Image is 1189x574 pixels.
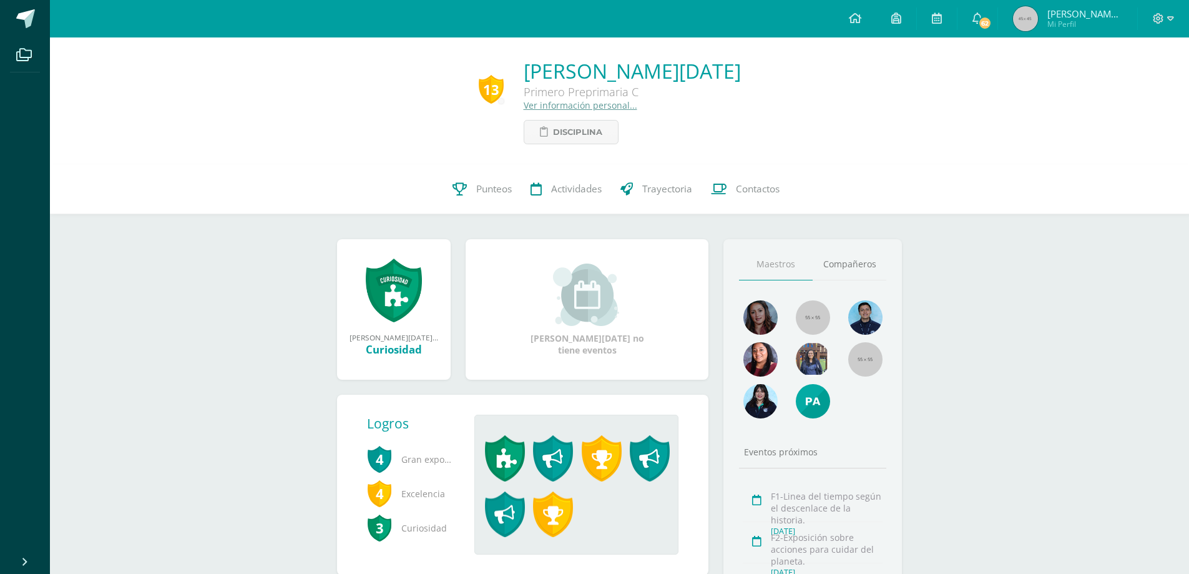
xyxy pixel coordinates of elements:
span: Actividades [551,182,602,195]
div: F1-Linea del tiempo según el descenlace de la historia. [771,490,883,526]
a: Punteos [443,164,521,214]
div: Eventos próximos [739,446,886,458]
span: [PERSON_NAME][DATE] [1047,7,1122,20]
a: Compañeros [813,249,886,280]
div: Logros [367,415,464,432]
span: 4 [367,445,392,473]
span: Gran expositor [367,442,454,477]
span: Trayectoria [642,182,692,195]
a: Actividades [521,164,611,214]
div: F2-Exposición sobre acciones para cuidar del planeta. [771,532,883,567]
img: d19080f2c8c7820594ba88805777092c.png [743,384,778,418]
span: 4 [367,479,392,508]
a: Contactos [702,164,789,214]
img: event_small.png [553,264,621,326]
span: Excelencia [367,477,454,511]
span: Curiosidad [367,511,454,545]
span: Contactos [736,182,780,195]
a: [PERSON_NAME][DATE] [524,57,741,84]
div: Curiosidad [350,342,438,357]
div: 13 [479,75,504,104]
div: Primero Preprimaria C [524,84,741,99]
img: 55x55 [796,300,830,335]
a: Maestros [739,249,813,280]
img: 5f16eb7d28f7abac0ce748f7edbc0842.png [796,342,830,377]
span: Disciplina [553,121,602,144]
span: Mi Perfil [1047,19,1122,29]
img: 45x45 [1013,6,1038,31]
span: 3 [367,513,392,542]
img: 55x55 [848,342,883,377]
a: Trayectoria [611,164,702,214]
img: 793c0cca7fcd018feab202218d1df9f6.png [743,342,778,377]
span: 62 [977,16,991,30]
a: Ver información personal... [524,99,637,111]
img: c6b8ce026be2496ab07baa11f7179f80.png [796,384,830,418]
a: Disciplina [524,120,619,144]
img: 8f174f9ec83d682dfb8124fd4ef1c5f7.png [848,300,883,335]
div: [PERSON_NAME][DATE] obtuvo [350,332,438,342]
div: [PERSON_NAME][DATE] no tiene eventos [525,264,650,356]
img: cfe9d85690dbbe1c36d51a4e3ab291b3.png [743,300,778,335]
span: Punteos [476,182,512,195]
